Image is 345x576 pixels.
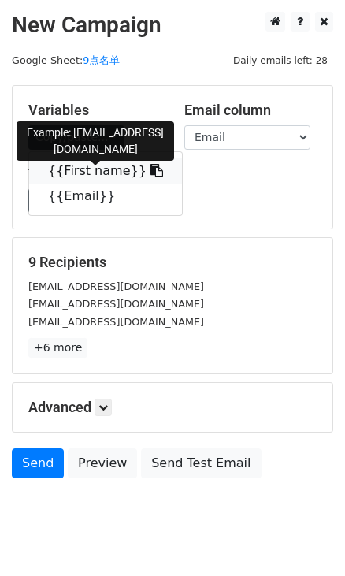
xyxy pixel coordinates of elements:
div: Example: [EMAIL_ADDRESS][DOMAIN_NAME] [17,121,174,161]
h5: Email column [184,102,317,119]
a: Daily emails left: 28 [228,54,333,66]
h5: Advanced [28,399,317,416]
iframe: Chat Widget [266,500,345,576]
small: Google Sheet: [12,54,120,66]
div: 聊天小组件 [266,500,345,576]
a: {{Email}} [29,184,182,209]
h5: 9 Recipients [28,254,317,271]
a: Send [12,448,64,478]
a: {{First name}} [29,158,182,184]
a: +6 more [28,338,87,358]
a: 9点名单 [83,54,120,66]
small: [EMAIL_ADDRESS][DOMAIN_NAME] [28,281,204,292]
h5: Variables [28,102,161,119]
h2: New Campaign [12,12,333,39]
a: Send Test Email [141,448,261,478]
small: [EMAIL_ADDRESS][DOMAIN_NAME] [28,298,204,310]
small: [EMAIL_ADDRESS][DOMAIN_NAME] [28,316,204,328]
span: Daily emails left: 28 [228,52,333,69]
a: Preview [68,448,137,478]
